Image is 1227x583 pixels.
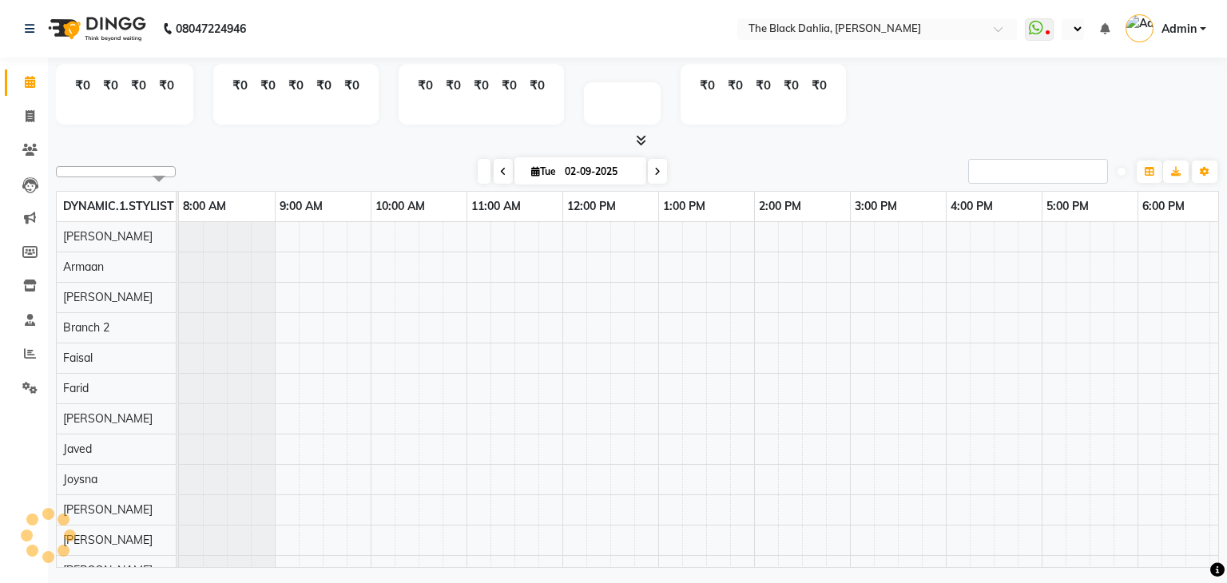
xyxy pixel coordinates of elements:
[63,442,92,456] span: Javed
[63,411,153,426] span: [PERSON_NAME]
[749,77,777,95] div: ₹0
[63,533,153,547] span: [PERSON_NAME]
[563,195,620,218] a: 12:00 PM
[755,195,805,218] a: 2:00 PM
[125,77,153,95] div: ₹0
[153,77,181,95] div: ₹0
[1138,195,1189,218] a: 6:00 PM
[179,195,230,218] a: 8:00 AM
[282,77,310,95] div: ₹0
[527,165,560,177] span: Tue
[1161,21,1197,38] span: Admin
[63,563,153,577] span: [PERSON_NAME]
[523,77,551,95] div: ₹0
[947,195,997,218] a: 4:00 PM
[310,77,338,95] div: ₹0
[69,77,97,95] div: ₹0
[721,77,749,95] div: ₹0
[467,77,495,95] div: ₹0
[659,195,709,218] a: 1:00 PM
[63,502,153,517] span: [PERSON_NAME]
[371,195,429,218] a: 10:00 AM
[560,160,640,184] input: 2025-09-02
[63,229,153,244] span: [PERSON_NAME]
[254,77,282,95] div: ₹0
[1126,14,1154,42] img: Admin
[495,77,523,95] div: ₹0
[41,6,150,51] img: logo
[63,351,93,365] span: Faisal
[63,199,174,213] span: DYNAMIC.1.STYLIST
[63,381,89,395] span: Farid
[97,77,125,95] div: ₹0
[63,260,104,274] span: Armaan
[338,77,366,95] div: ₹0
[467,195,525,218] a: 11:00 AM
[176,6,246,51] b: 08047224946
[63,472,97,486] span: Joysna
[777,77,805,95] div: ₹0
[63,320,109,335] span: Branch 2
[226,77,254,95] div: ₹0
[1042,195,1093,218] a: 5:00 PM
[439,77,467,95] div: ₹0
[276,195,327,218] a: 9:00 AM
[411,77,439,95] div: ₹0
[805,77,833,95] div: ₹0
[693,77,721,95] div: ₹0
[63,290,153,304] span: [PERSON_NAME]
[851,195,901,218] a: 3:00 PM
